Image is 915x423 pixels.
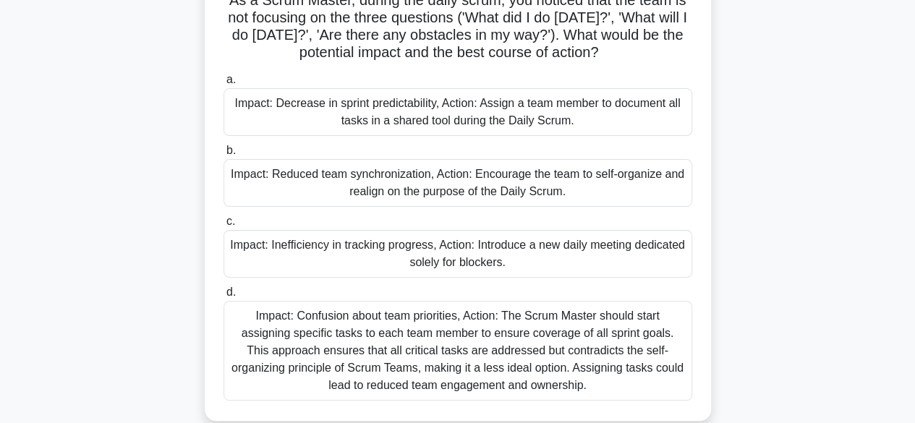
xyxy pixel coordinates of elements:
[224,301,692,401] div: Impact: Confusion about team priorities, Action: The Scrum Master should start assigning specific...
[224,230,692,278] div: Impact: Inefficiency in tracking progress, Action: Introduce a new daily meeting dedicated solely...
[224,88,692,136] div: Impact: Decrease in sprint predictability, Action: Assign a team member to document all tasks in ...
[226,73,236,85] span: a.
[226,215,235,227] span: c.
[226,144,236,156] span: b.
[226,286,236,298] span: d.
[224,159,692,207] div: Impact: Reduced team synchronization, Action: Encourage the team to self-organize and realign on ...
